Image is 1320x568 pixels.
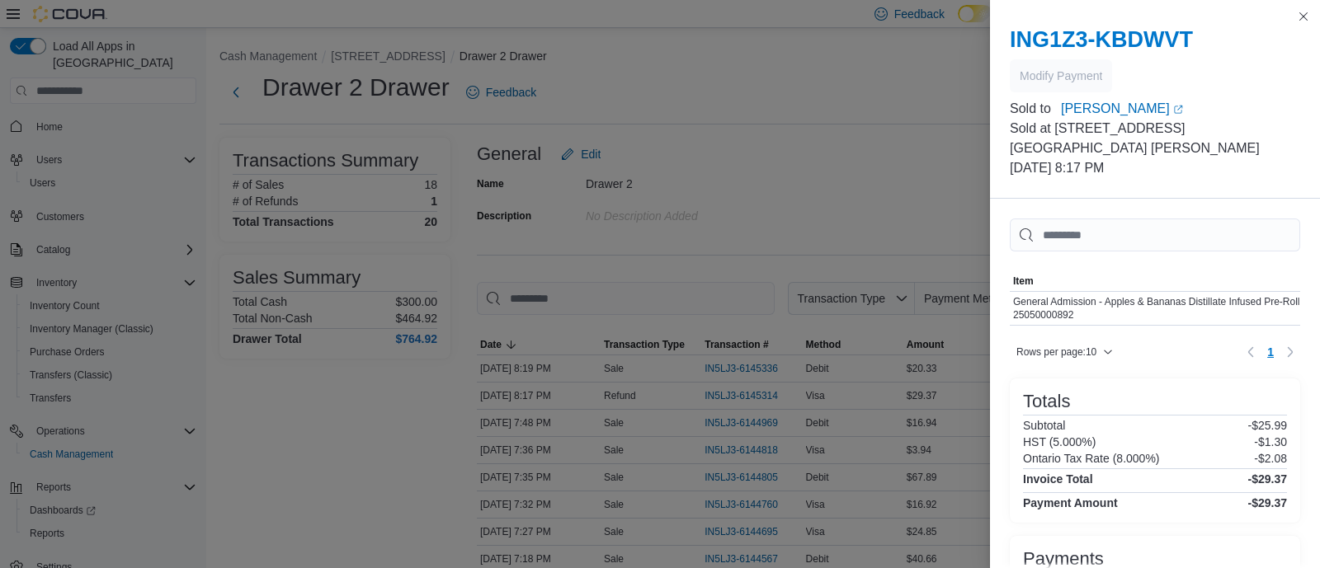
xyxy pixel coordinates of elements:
p: -$25.99 [1248,419,1287,432]
p: -$1.30 [1254,435,1287,448]
p: Sold at [STREET_ADDRESS][GEOGRAPHIC_DATA] [PERSON_NAME] [1010,119,1300,158]
div: Sold to [1010,99,1058,119]
h6: HST (5.000%) [1023,435,1096,448]
h6: Ontario Tax Rate (8.000%) [1023,452,1160,465]
h3: Totals [1023,392,1070,411]
h4: -$29.37 [1248,496,1287,509]
h4: -$29.37 [1248,472,1287,486]
span: Item [1013,275,1034,288]
h2: ING1Z3-KBDWVT [1010,26,1300,53]
svg: External link [1173,105,1183,115]
button: Modify Payment [1010,59,1112,92]
p: [DATE] 8:17 PM [1010,158,1300,178]
h6: Subtotal [1023,419,1065,432]
span: Rows per page : 10 [1016,345,1096,359]
ul: Pagination for table: MemoryTable from EuiInMemoryTable [1261,339,1280,365]
input: This is a search bar. As you type, the results lower in the page will automatically filter. [1010,218,1300,251]
button: Rows per page:10 [1010,342,1120,362]
button: Next page [1280,342,1300,362]
a: [PERSON_NAME]External link [1061,99,1300,119]
button: Page 1 of 1 [1261,339,1280,365]
button: Close this dialog [1294,7,1313,26]
p: -$2.08 [1254,452,1287,465]
span: 1 [1267,344,1274,360]
button: Previous page [1241,342,1261,362]
h4: Payment Amount [1023,496,1118,509]
span: Modify Payment [1020,68,1102,84]
nav: Pagination for table: MemoryTable from EuiInMemoryTable [1241,339,1300,365]
h4: Invoice Total [1023,472,1093,486]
